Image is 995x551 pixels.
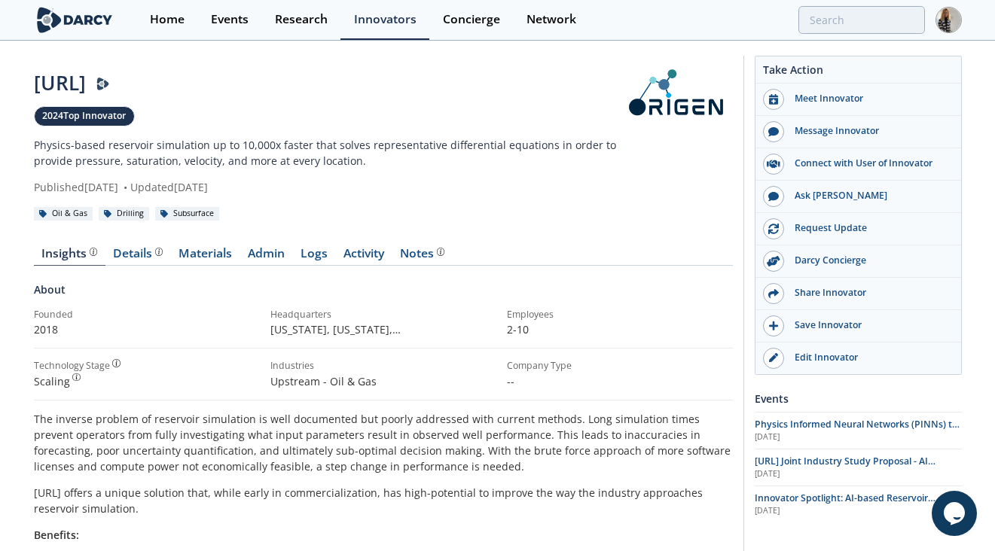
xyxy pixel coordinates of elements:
div: Edit Innovator [784,351,953,364]
img: logo-wide.svg [34,7,116,33]
div: Events [755,385,962,412]
div: Drilling [99,207,150,221]
div: [DATE] [755,505,962,517]
div: Industries [270,359,496,373]
div: Ask [PERSON_NAME] [784,189,953,202]
div: Subsurface [155,207,220,221]
div: Employees [507,308,733,321]
img: information.svg [112,359,121,367]
div: Network [526,14,576,26]
div: Request Update [784,221,953,235]
div: Details [113,248,163,260]
a: Notes [392,248,453,266]
p: 2-10 [507,321,733,337]
a: Admin [240,248,293,266]
div: Take Action [755,62,961,84]
a: Physics Informed Neural Networks (PINNs) to Accelerate Subsurface Scenario Analysis [DATE] [755,418,962,443]
div: Oil & Gas [34,207,93,221]
div: [URL] [34,68,617,98]
div: Home [150,14,185,26]
span: Innovator Spotlight: AI-based Reservoir Simulation with [URL] [755,492,935,518]
a: Activity [336,248,392,266]
input: Advanced Search [798,6,925,34]
span: Physics Informed Neural Networks (PINNs) to Accelerate Subsurface Scenario Analysis [755,418,960,444]
div: Innovators [354,14,417,26]
div: Company Type [507,359,733,373]
a: Edit Innovator [755,342,961,374]
img: information.svg [437,248,445,256]
p: Physics-based reservoir simulation up to 10,000x faster that solves representative differential e... [34,137,617,169]
a: Details [105,248,171,266]
div: Scaling [34,373,260,389]
div: Message Innovator [784,124,953,138]
p: [URL] offers a unique solution that, while early in commercialization, has high-potential to impr... [34,485,733,516]
img: information.svg [72,373,81,382]
div: Concierge [443,14,500,26]
div: Founded [34,308,260,321]
button: Save Innovator [755,310,961,342]
p: The inverse problem of reservoir simulation is well documented but poorly addressed with current ... [34,411,733,474]
a: Logs [293,248,336,266]
p: -- [507,373,733,389]
div: Technology Stage [34,359,110,373]
div: Share Innovator [784,286,953,300]
div: Save Innovator [784,318,953,332]
a: Materials [171,248,240,266]
a: Insights [34,248,105,266]
img: information.svg [155,248,163,256]
iframe: chat widget [932,491,980,536]
div: Connect with User of Innovator [784,157,953,170]
img: Profile [935,7,962,33]
a: [URL] Joint Industry Study Proposal - AI Reservoir Simulation Proof of Concept [DATE] [755,455,962,480]
p: 2018 [34,321,260,337]
div: Headquarters [270,308,496,321]
div: [DATE] [755,431,962,443]
div: Published [DATE] Updated [DATE] [34,179,617,195]
div: Notes [400,248,444,260]
div: Insights [41,248,97,260]
div: Darcy Concierge [784,254,953,267]
img: Darcy Presenter [96,78,110,91]
a: Innovator Spotlight: AI-based Reservoir Simulation with [URL] [DATE] [755,492,962,517]
a: 2024Top Innovator [34,106,135,126]
div: Meet Innovator [784,92,953,105]
div: Events [211,14,249,26]
div: About [34,282,733,308]
span: [URL] Joint Industry Study Proposal - AI Reservoir Simulation Proof of Concept [755,455,935,481]
span: Upstream - Oil & Gas [270,374,377,388]
img: information.svg [90,248,98,256]
div: [DATE] [755,468,962,480]
div: Research [275,14,328,26]
span: • [121,180,130,194]
strong: Benefits: [34,528,79,542]
p: [US_STATE], [US_STATE] , [GEOGRAPHIC_DATA] [270,321,496,337]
